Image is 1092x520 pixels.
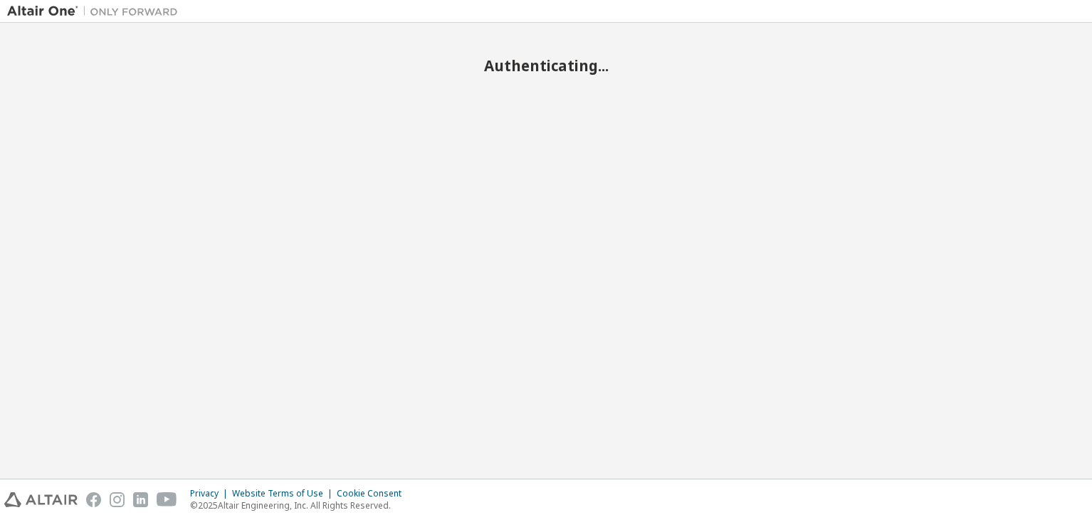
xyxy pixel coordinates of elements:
[133,492,148,507] img: linkedin.svg
[7,56,1085,75] h2: Authenticating...
[232,488,337,499] div: Website Terms of Use
[190,499,410,511] p: © 2025 Altair Engineering, Inc. All Rights Reserved.
[4,492,78,507] img: altair_logo.svg
[110,492,125,507] img: instagram.svg
[190,488,232,499] div: Privacy
[157,492,177,507] img: youtube.svg
[86,492,101,507] img: facebook.svg
[7,4,185,19] img: Altair One
[337,488,410,499] div: Cookie Consent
